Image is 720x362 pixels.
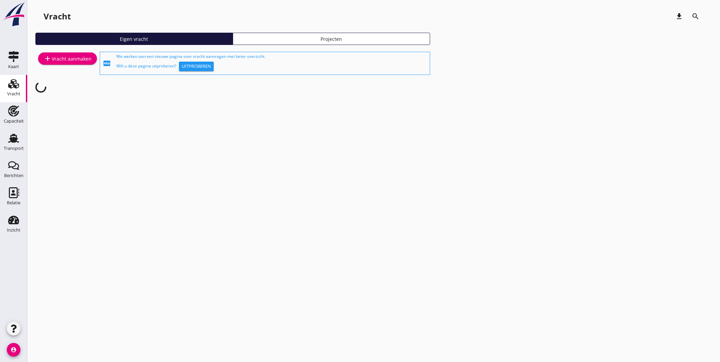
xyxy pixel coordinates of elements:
div: Vracht [7,92,20,96]
div: Kaart [8,64,19,69]
div: Berichten [4,173,23,178]
div: Uitproberen [182,63,211,70]
i: account_circle [7,343,20,357]
i: add [44,54,52,63]
button: Uitproberen [179,62,214,71]
div: Relatie [7,201,20,205]
div: Transport [4,146,24,151]
div: Eigen vracht [38,35,230,43]
a: Eigen vracht [35,33,233,45]
img: logo-small.a267ee39.svg [1,2,26,27]
div: Vracht aanmaken [44,54,92,63]
div: Projecten [236,35,427,43]
a: Projecten [233,33,430,45]
div: We werken aan een nieuwe pagina voor vracht aanvragen met beter overzicht. Wilt u deze pagina uit... [116,53,427,73]
i: fiber_new [103,59,111,67]
div: Capaciteit [4,119,24,123]
a: Vracht aanmaken [38,52,97,65]
div: Inzicht [7,228,20,232]
div: Vracht [44,11,71,22]
i: download [675,12,683,20]
i: search [691,12,700,20]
